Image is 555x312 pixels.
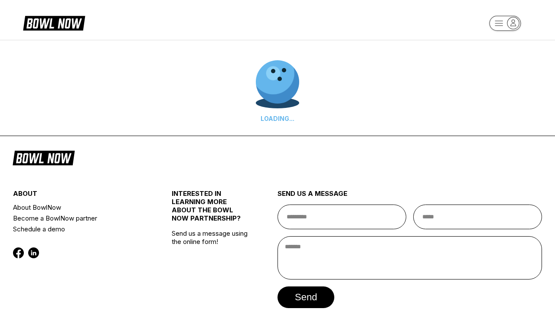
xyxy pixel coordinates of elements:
[13,189,145,202] div: about
[13,224,145,234] a: Schedule a demo
[172,189,251,229] div: INTERESTED IN LEARNING MORE ABOUT THE BOWL NOW PARTNERSHIP?
[256,115,299,122] div: LOADING...
[277,286,334,308] button: send
[13,213,145,224] a: Become a BowlNow partner
[277,189,542,205] div: send us a message
[13,202,145,213] a: About BowlNow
